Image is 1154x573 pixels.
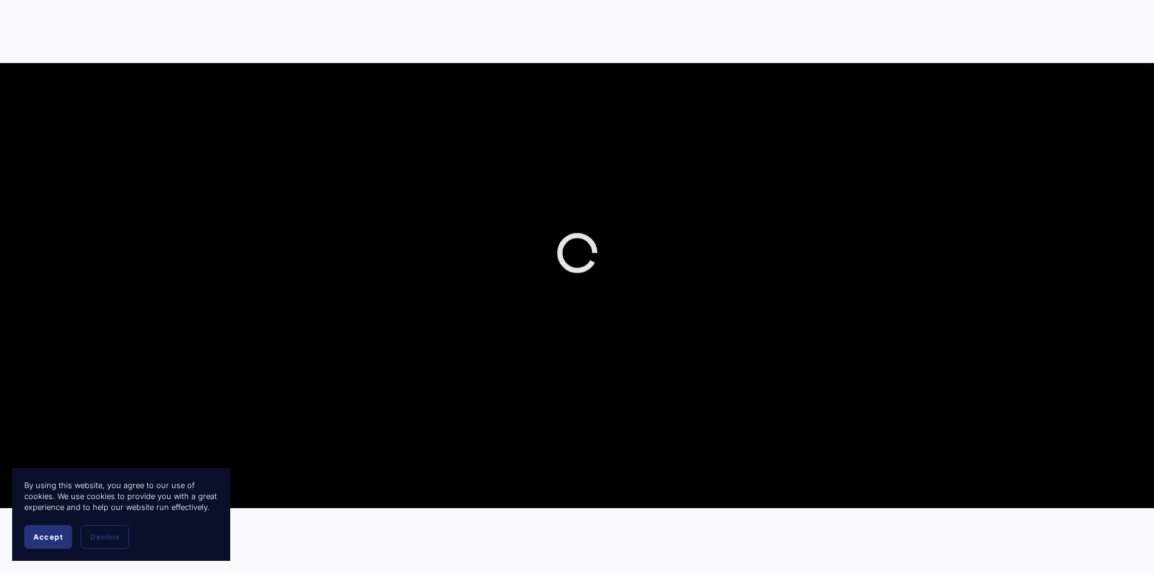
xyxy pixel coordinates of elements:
button: Decline [81,525,129,549]
button: Accept [24,525,72,549]
section: Cookie banner [12,468,230,561]
span: Accept [33,532,63,541]
p: By using this website, you agree to our use of cookies. We use cookies to provide you with a grea... [24,480,218,513]
span: Decline [90,532,119,541]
